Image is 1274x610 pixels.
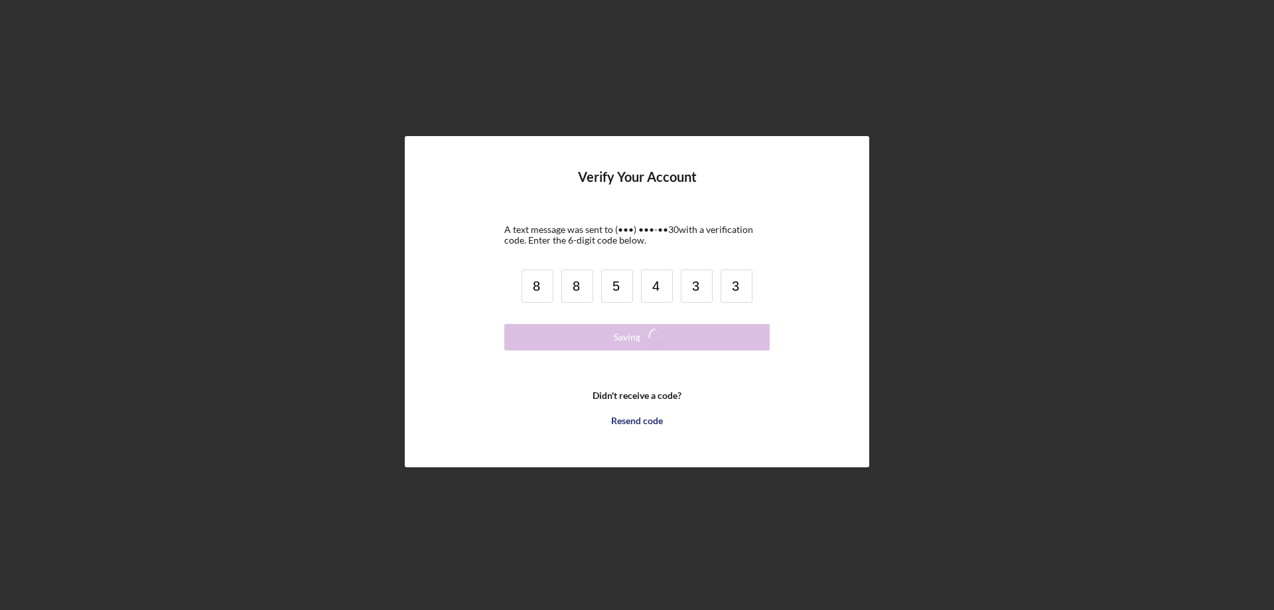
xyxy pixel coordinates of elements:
[578,169,697,204] h4: Verify Your Account
[611,408,663,434] div: Resend code
[504,408,770,434] button: Resend code
[614,324,640,350] div: Saving
[504,324,770,350] button: Saving
[504,224,770,246] div: A text message was sent to (•••) •••-•• 30 with a verification code. Enter the 6-digit code below.
[593,390,681,401] b: Didn't receive a code?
